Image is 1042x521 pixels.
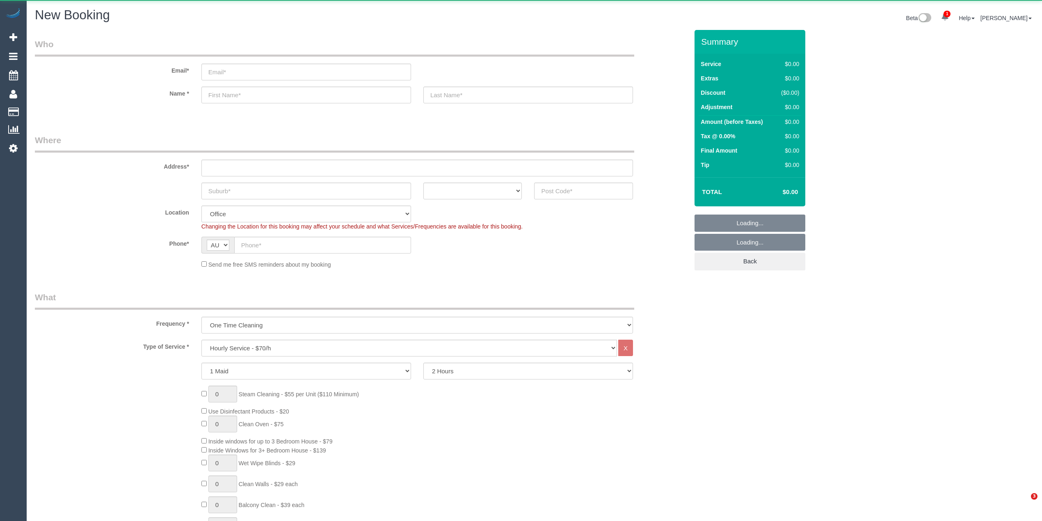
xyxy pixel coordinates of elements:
input: First Name* [201,87,411,103]
label: Address* [29,160,195,171]
span: 3 [1031,493,1037,500]
iframe: Intercom live chat [1014,493,1034,513]
label: Location [29,206,195,217]
strong: Total [702,188,722,195]
a: Beta [906,15,932,21]
input: Last Name* [423,87,633,103]
input: Suburb* [201,183,411,199]
div: $0.00 [777,103,799,111]
div: $0.00 [777,132,799,140]
label: Name * [29,87,195,98]
h3: Summary [701,37,801,46]
div: $0.00 [777,146,799,155]
img: Automaid Logo [5,8,21,20]
label: Tax @ 0.00% [701,132,735,140]
legend: Where [35,134,634,153]
a: [PERSON_NAME] [980,15,1032,21]
a: Back [695,253,805,270]
span: Changing the Location for this booking may affect your schedule and what Services/Frequencies are... [201,223,523,230]
div: ($0.00) [777,89,799,97]
div: $0.00 [777,161,799,169]
div: $0.00 [777,60,799,68]
span: Balcony Clean - $39 each [239,502,304,508]
div: $0.00 [777,74,799,82]
span: Clean Walls - $29 each [239,481,298,487]
legend: What [35,291,634,310]
label: Discount [701,89,725,97]
a: 1 [937,8,953,26]
img: New interface [918,13,931,24]
div: $0.00 [777,118,799,126]
span: Wet Wipe Blinds - $29 [239,460,295,466]
span: New Booking [35,8,110,22]
span: Use Disinfectant Products - $20 [208,408,289,415]
label: Email* [29,64,195,75]
span: Inside Windows for 3+ Bedroom House - $139 [208,447,326,454]
legend: Who [35,38,634,57]
input: Phone* [234,237,411,254]
input: Post Code* [534,183,633,199]
input: Email* [201,64,411,80]
label: Adjustment [701,103,732,111]
label: Final Amount [701,146,737,155]
a: Help [959,15,975,21]
span: Clean Oven - $75 [239,421,284,427]
label: Tip [701,161,709,169]
span: Steam Cleaning - $55 per Unit ($110 Minimum) [239,391,359,398]
label: Type of Service * [29,340,195,351]
label: Extras [701,74,718,82]
label: Amount (before Taxes) [701,118,763,126]
span: 1 [944,11,951,17]
span: Send me free SMS reminders about my booking [208,261,331,268]
label: Phone* [29,237,195,248]
h4: $0.00 [758,189,798,196]
label: Frequency * [29,317,195,328]
span: Inside windows for up to 3 Bedroom House - $79 [208,438,333,445]
label: Service [701,60,721,68]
